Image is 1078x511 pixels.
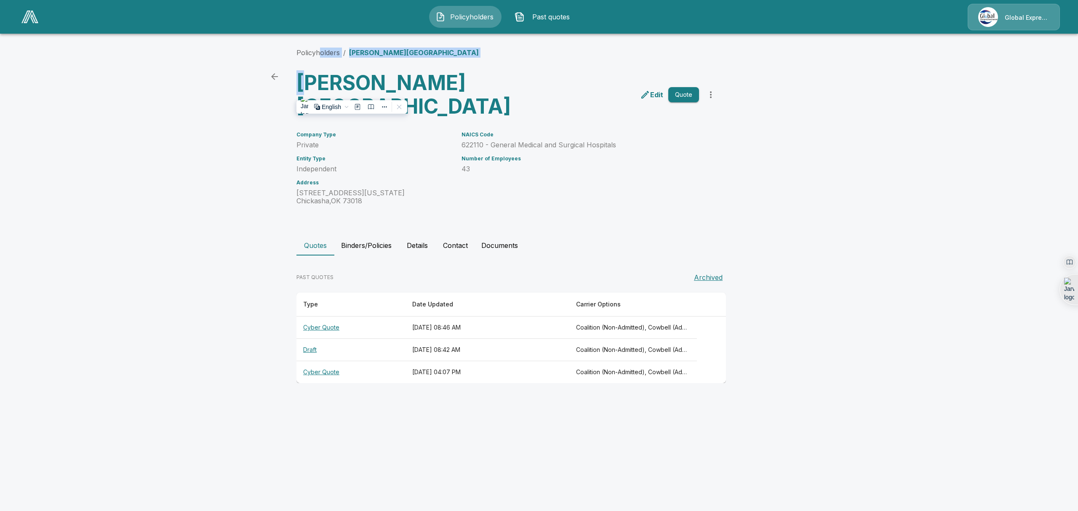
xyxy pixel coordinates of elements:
p: 43 [462,165,699,173]
th: Date Updated [406,293,569,317]
a: Agency IconGlobal Express Underwriters [968,4,1060,30]
th: Coalition (Non-Admitted), Cowbell (Admitted), Cowbell (Non-Admitted), CFC (Admitted), Tokio Marin... [569,361,697,383]
h6: NAICS Code [462,132,699,138]
a: edit [638,88,665,101]
p: Global Express Underwriters [1005,13,1049,22]
th: [DATE] 08:46 AM [406,317,569,339]
th: Carrier Options [569,293,697,317]
table: responsive table [296,293,726,383]
button: Quote [668,87,699,103]
nav: breadcrumb [296,48,479,58]
th: Cyber Quote [296,317,406,339]
button: Quotes [296,235,334,255]
button: Contact [436,235,475,255]
img: Past quotes Icon [515,12,525,22]
th: Coalition (Non-Admitted), Cowbell (Admitted), Cowbell (Non-Admitted), CFC (Admitted), Tokio Marin... [569,339,697,361]
p: Independent [296,165,451,173]
p: 622110 - General Medical and Surgical Hospitals [462,141,699,149]
button: more [702,86,719,103]
th: [DATE] 08:42 AM [406,339,569,361]
th: Coalition (Non-Admitted), Cowbell (Admitted), Cowbell (Non-Admitted), CFC (Admitted), Tokio Marin... [569,317,697,339]
p: PAST QUOTES [296,274,334,281]
button: Archived [691,269,726,286]
a: Policyholders [296,48,340,57]
span: Past quotes [528,12,574,22]
p: Private [296,141,451,149]
img: AA Logo [21,11,38,23]
img: Agency Icon [978,7,998,27]
h6: Number of Employees [462,156,699,162]
button: Policyholders IconPolicyholders [429,6,502,28]
th: [DATE] 04:07 PM [406,361,569,383]
button: Binders/Policies [334,235,398,255]
h6: Address [296,180,451,186]
div: policyholder tabs [296,235,782,255]
img: Policyholders Icon [435,12,446,22]
button: Past quotes IconPast quotes [508,6,581,28]
p: [PERSON_NAME][GEOGRAPHIC_DATA] [349,48,479,58]
th: Draft [296,339,406,361]
a: back [266,68,283,85]
h6: Company Type [296,132,451,138]
p: Edit [650,90,663,100]
h6: Entity Type [296,156,451,162]
h3: [PERSON_NAME][GEOGRAPHIC_DATA] [296,71,504,118]
th: Type [296,293,406,317]
p: [STREET_ADDRESS][US_STATE] Chickasha , OK 73018 [296,189,451,205]
button: Documents [475,235,525,255]
th: Cyber Quote [296,361,406,383]
button: Details [398,235,436,255]
li: / [343,48,346,58]
span: Policyholders [449,12,495,22]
